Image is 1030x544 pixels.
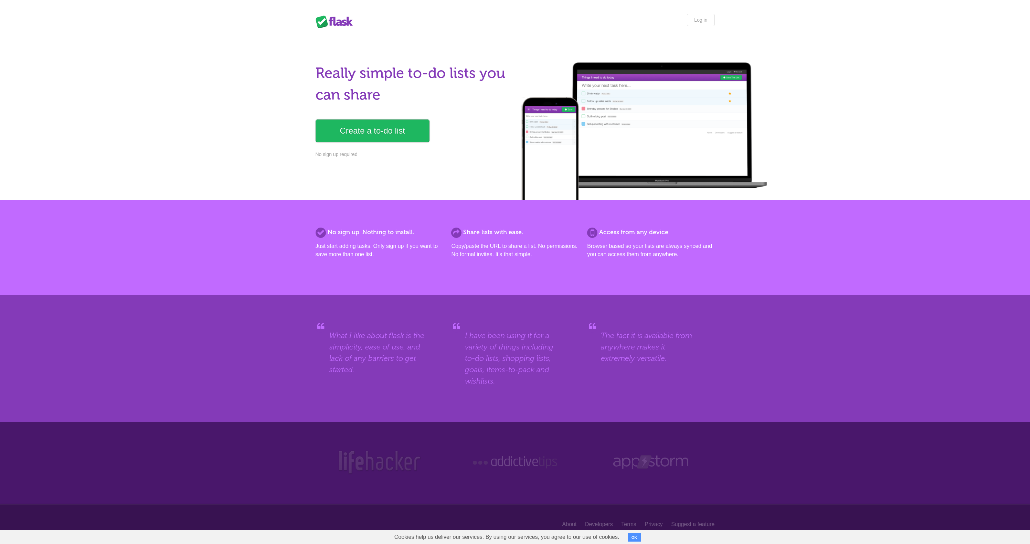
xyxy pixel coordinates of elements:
span: Cookies help us deliver our services. By using our services, you agree to our use of cookies. [387,530,626,544]
p: No sign up required [316,151,511,158]
a: Privacy [645,518,662,531]
a: Terms [621,518,636,531]
img: Web Appstorm [613,449,688,475]
p: Browser based so your lists are always synced and you can access them from anywhere. [587,242,714,259]
a: Developers [585,518,613,531]
p: Copy/paste the URL to share a list. No permissions. No formal invites. It's that simple. [451,242,578,259]
p: Just start adding tasks. Only sign up if you want to save more than one list. [316,242,443,259]
blockquote: The fact it is available from anywhere makes it extremely versatile. [601,330,701,364]
h1: Really simple to-do lists you can share [316,62,511,106]
a: Suggest a feature [671,518,714,531]
img: Lifehacker [337,449,422,475]
h2: No sign up. Nothing to install. [316,228,443,237]
a: About [562,518,577,531]
button: OK [628,533,641,542]
a: Log in [687,14,714,26]
blockquote: What I like about flask is the simplicity, ease of use, and lack of any barriers to get started. [329,330,429,375]
h2: Access from any device. [587,228,714,237]
a: Create a to-do list [316,119,429,142]
img: Addictive Tips [471,449,559,475]
div: Flask Lists [316,15,357,28]
h2: Share lists with ease. [451,228,578,237]
blockquote: I have been using it for a variety of things including to-do lists, shopping lists, goals, items-... [465,330,565,387]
